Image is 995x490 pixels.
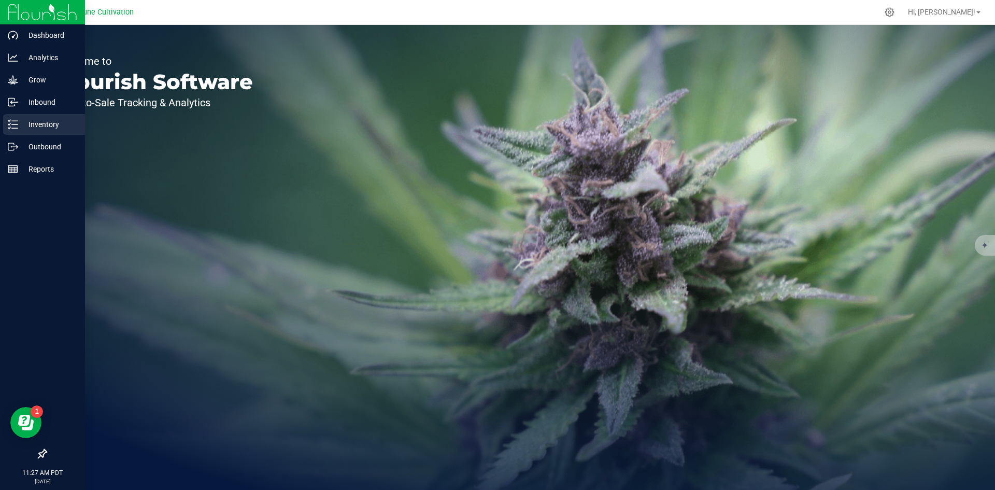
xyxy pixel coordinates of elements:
[5,468,80,478] p: 11:27 AM PDT
[8,164,18,174] inline-svg: Reports
[18,29,80,41] p: Dashboard
[31,405,43,418] iframe: Resource center unread badge
[18,163,80,175] p: Reports
[56,72,253,92] p: Flourish Software
[78,8,134,17] span: Dune Cultivation
[18,51,80,64] p: Analytics
[5,478,80,485] p: [DATE]
[8,30,18,40] inline-svg: Dashboard
[8,119,18,130] inline-svg: Inventory
[8,97,18,107] inline-svg: Inbound
[10,407,41,438] iframe: Resource center
[883,7,896,17] div: Manage settings
[8,142,18,152] inline-svg: Outbound
[56,56,253,66] p: Welcome to
[18,74,80,86] p: Grow
[56,97,253,108] p: Seed-to-Sale Tracking & Analytics
[18,141,80,153] p: Outbound
[8,75,18,85] inline-svg: Grow
[8,52,18,63] inline-svg: Analytics
[908,8,975,16] span: Hi, [PERSON_NAME]!
[18,96,80,108] p: Inbound
[18,118,80,131] p: Inventory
